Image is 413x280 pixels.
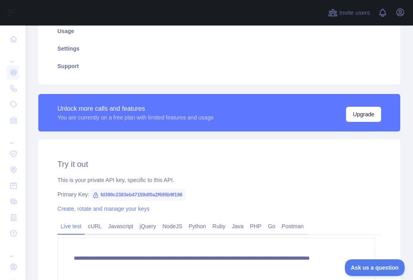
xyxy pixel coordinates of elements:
a: Live test [57,220,85,233]
a: NodeJS [159,220,185,233]
div: ... [6,242,19,258]
a: Javascript [105,220,136,233]
a: Java [229,220,247,233]
a: cURL [85,220,105,233]
a: Settings [48,40,391,57]
div: This is your private API key, specific to this API. [57,176,381,184]
div: Primary Key: [57,190,381,198]
a: Support [48,57,391,75]
div: ... [6,48,19,64]
button: Invite users [326,6,372,19]
a: jQuery [136,220,159,233]
a: Usage [48,22,391,40]
a: Create, rotate and manage your keys [57,206,149,212]
a: Go [265,220,279,233]
div: ... [6,129,19,145]
a: Python [185,220,209,233]
iframe: Toggle Customer Support [345,259,405,276]
span: Invite users [339,8,370,18]
h2: Try it out [57,159,381,170]
a: PHP [247,220,265,233]
a: Postman [279,220,307,233]
div: You are currently on a free plan with limited features and usage [57,114,214,121]
button: Upgrade [346,107,381,122]
div: Unlock more calls and features [57,104,214,114]
span: fd390c2383eb47159df0a2f695b9f196 [89,189,185,201]
a: Ruby [209,220,229,233]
